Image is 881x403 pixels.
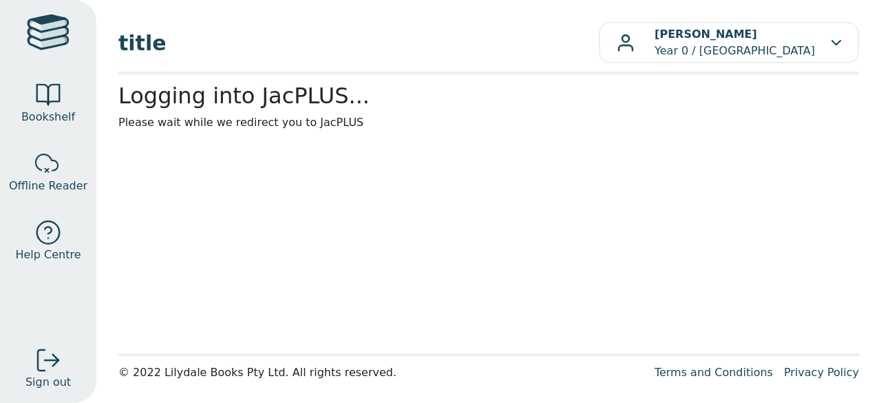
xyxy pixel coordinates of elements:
[118,364,644,381] div: © 2022 Lilydale Books Pty Ltd. All rights reserved.
[655,366,773,379] a: Terms and Conditions
[21,109,75,125] span: Bookshelf
[599,22,859,63] button: [PERSON_NAME]Year 0 / [GEOGRAPHIC_DATA]
[9,178,87,194] span: Offline Reader
[118,114,859,131] p: Please wait while we redirect you to JacPLUS
[655,26,815,59] p: Year 0 / [GEOGRAPHIC_DATA]
[784,366,859,379] a: Privacy Policy
[655,28,757,41] b: [PERSON_NAME]
[118,28,599,59] span: title
[25,374,71,391] span: Sign out
[118,83,859,109] h2: Logging into JacPLUS...
[15,247,81,263] span: Help Centre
